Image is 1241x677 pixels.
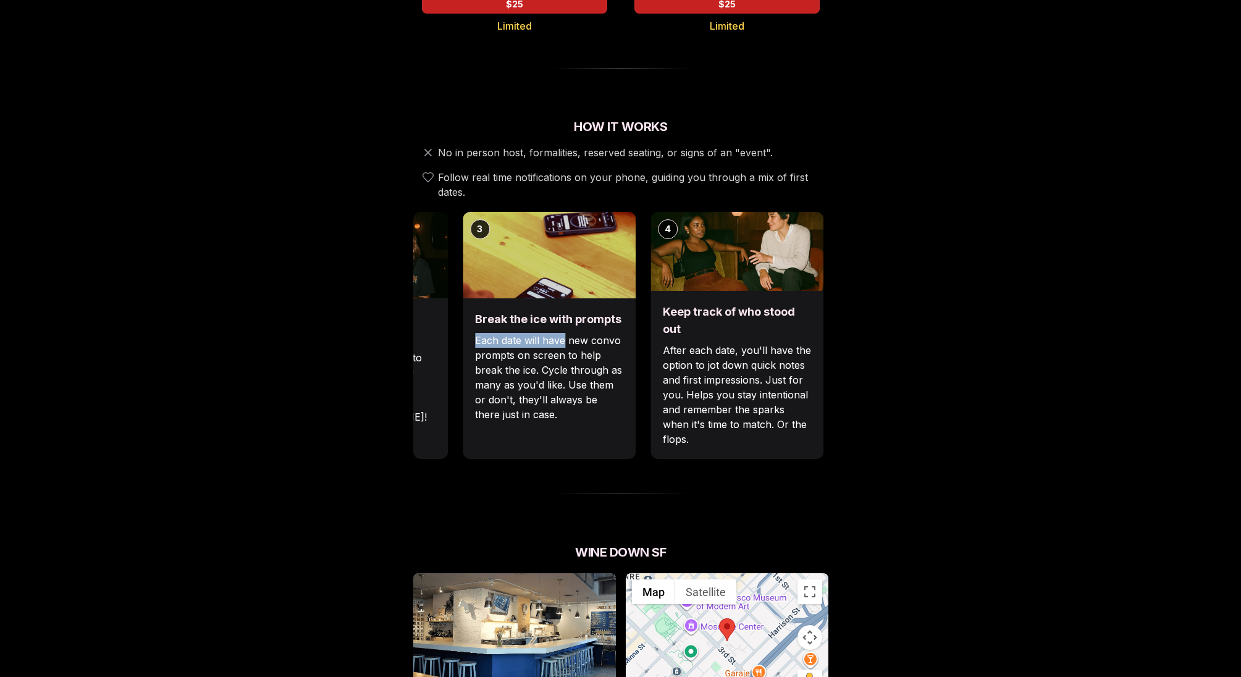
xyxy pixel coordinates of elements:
span: Limited [497,19,532,33]
h3: Keep track of who stood out [663,303,811,338]
img: "Hey, are you Max?" [275,212,448,298]
span: Limited [710,19,744,33]
img: Break the ice with prompts [463,212,636,298]
button: Show street map [632,579,675,604]
span: Follow real time notifications on your phone, guiding you through a mix of first dates. [438,170,823,200]
h2: Wine Down SF [413,544,828,561]
span: No in person host, formalities, reserved seating, or signs of an "event". [438,145,773,160]
h3: Break the ice with prompts [475,311,623,328]
div: 4 [658,219,678,239]
div: 3 [470,219,490,239]
p: After each date, you'll have the option to jot down quick notes and first impressions. Just for y... [663,343,811,447]
h3: "Hey, are you [PERSON_NAME]?" [287,311,435,345]
p: Each date will have new convo prompts on screen to help break the ice. Cycle through as many as y... [475,333,623,422]
button: Show satellite imagery [675,579,736,604]
button: Map camera controls [797,625,822,650]
h2: How It Works [413,118,828,135]
p: Your phone tells you who to meet next—about every 10 minutes. Move freely, sit, stand, chat. It's... [287,350,435,424]
img: Keep track of who stood out [650,212,823,291]
button: Toggle fullscreen view [797,579,822,604]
